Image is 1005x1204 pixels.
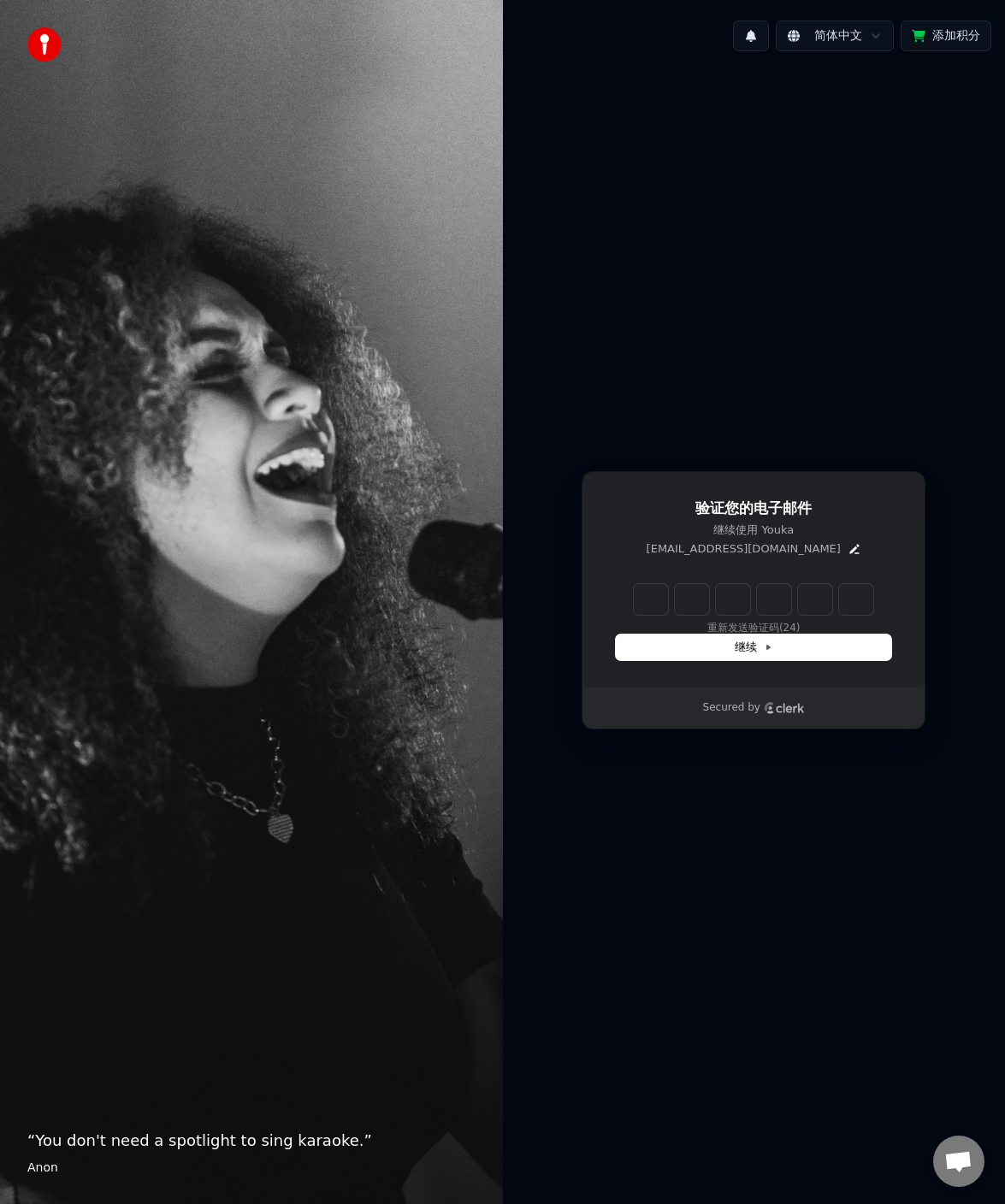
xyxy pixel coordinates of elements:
div: 打開聊天 [933,1136,984,1187]
a: Clerk logo [764,702,805,714]
p: 继续使用 Youka [616,522,891,538]
input: Enter verification code [634,584,907,615]
h1: 验证您的电子邮件 [616,499,891,519]
button: Edit [848,542,861,556]
button: 继续 [616,634,891,660]
p: Secured by [703,701,760,715]
img: youka [27,27,62,62]
button: 添加积分 [901,21,991,51]
p: “ You don't need a spotlight to sing karaoke. ” [27,1129,476,1153]
p: [EMAIL_ADDRESS][DOMAIN_NAME] [647,541,841,557]
footer: Anon [27,1160,476,1177]
span: 继续 [735,640,772,655]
